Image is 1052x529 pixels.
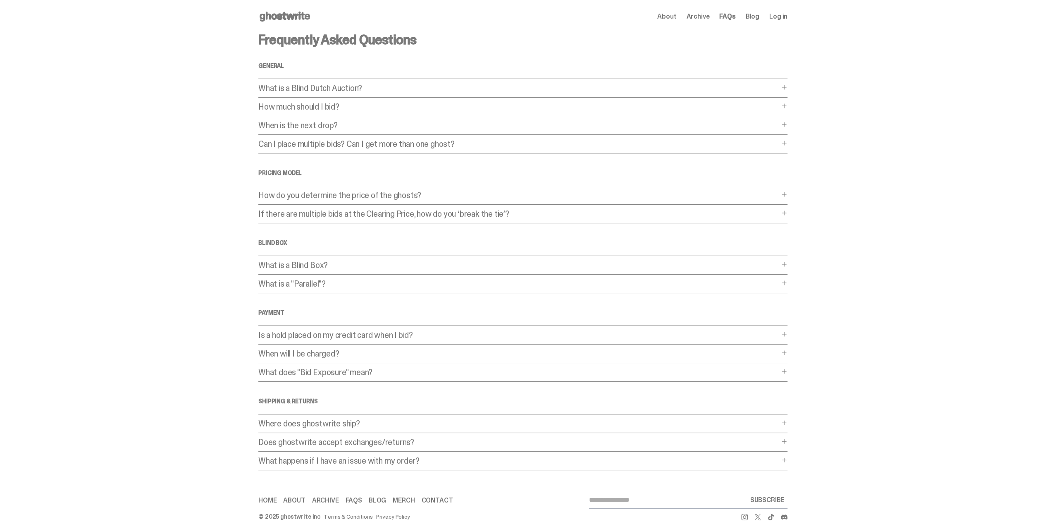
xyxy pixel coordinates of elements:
a: Contact [421,497,453,504]
p: Does ghostwrite accept exchanges/returns? [258,438,779,446]
button: SUBSCRIBE [747,492,787,508]
p: What is a "Parallel"? [258,280,779,288]
h4: Pricing Model [258,170,787,176]
p: What is a Blind Box? [258,261,779,269]
h3: Frequently Asked Questions [258,33,787,46]
a: About [657,13,676,20]
p: What does "Bid Exposure" mean? [258,368,779,376]
p: Is a hold placed on my credit card when I bid? [258,331,779,339]
p: When will I be charged? [258,349,779,358]
p: How do you determine the price of the ghosts? [258,191,779,199]
p: What is a Blind Dutch Auction? [258,84,779,92]
p: When is the next drop? [258,121,779,129]
a: Log in [769,13,787,20]
a: Home [258,497,277,504]
a: Blog [369,497,386,504]
h4: SHIPPING & RETURNS [258,398,787,404]
p: What happens if I have an issue with my order? [258,457,779,465]
a: Merch [393,497,415,504]
a: Privacy Policy [376,514,410,519]
p: Can I place multiple bids? Can I get more than one ghost? [258,140,779,148]
h4: Payment [258,310,787,316]
a: FAQs [345,497,362,504]
a: About [283,497,305,504]
div: © 2025 ghostwrite inc [258,514,320,519]
a: Blog [746,13,759,20]
a: FAQs [719,13,735,20]
p: If there are multiple bids at the Clearing Price, how do you ‘break the tie’? [258,210,779,218]
a: Archive [686,13,709,20]
a: Archive [312,497,339,504]
a: Terms & Conditions [324,514,372,519]
p: How much should I bid? [258,103,779,111]
h4: Blind Box [258,240,787,246]
p: Where does ghostwrite ship? [258,419,779,428]
h4: General [258,63,787,69]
